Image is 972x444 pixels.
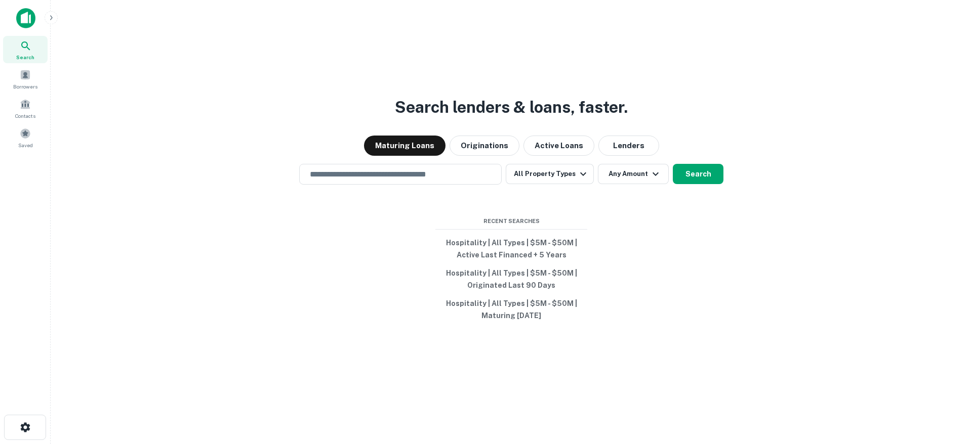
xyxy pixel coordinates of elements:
button: Hospitality | All Types | $5M - $50M | Originated Last 90 Days [435,264,587,294]
button: Hospitality | All Types | $5M - $50M | Maturing [DATE] [435,294,587,325]
iframe: Chat Widget [921,363,972,412]
a: Saved [3,124,48,151]
a: Search [3,36,48,63]
h3: Search lenders & loans, faster. [395,95,628,119]
span: Saved [18,141,33,149]
button: Lenders [598,136,659,156]
button: All Property Types [506,164,594,184]
span: Recent Searches [435,217,587,226]
a: Borrowers [3,65,48,93]
span: Search [16,53,34,61]
button: Active Loans [523,136,594,156]
button: Originations [450,136,519,156]
button: Maturing Loans [364,136,445,156]
button: Any Amount [598,164,669,184]
button: Hospitality | All Types | $5M - $50M | Active Last Financed + 5 Years [435,234,587,264]
img: capitalize-icon.png [16,8,35,28]
button: Search [673,164,723,184]
span: Borrowers [13,82,37,91]
a: Contacts [3,95,48,122]
span: Contacts [15,112,35,120]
